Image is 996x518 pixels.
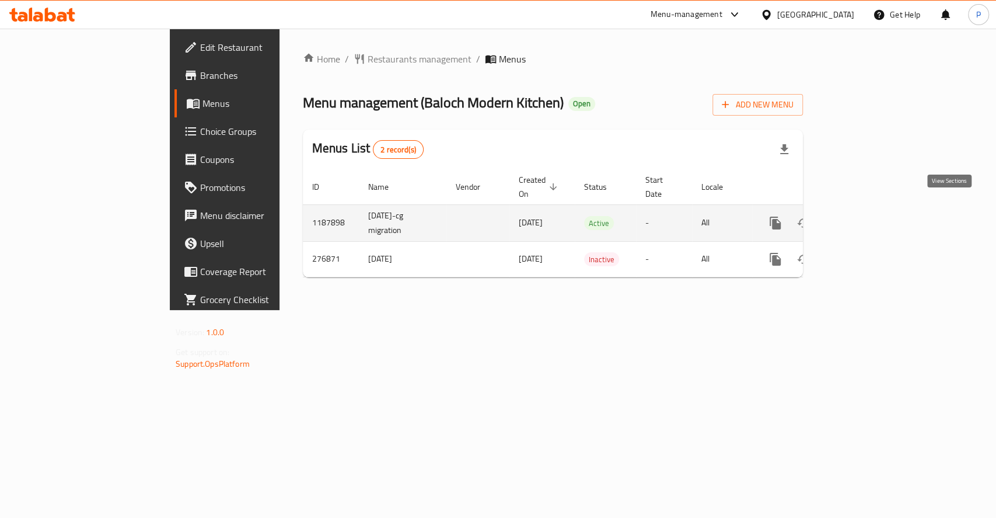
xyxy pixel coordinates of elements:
[584,180,622,194] span: Status
[701,180,738,194] span: Locale
[303,169,883,277] table: enhanced table
[312,180,334,194] span: ID
[174,258,336,286] a: Coverage Report
[174,33,336,61] a: Edit Restaurant
[976,8,981,21] span: P
[456,180,495,194] span: Vendor
[568,99,595,109] span: Open
[373,140,424,159] div: Total records count
[761,209,789,237] button: more
[200,68,327,82] span: Branches
[645,173,678,201] span: Start Date
[176,356,250,371] a: Support.OpsPlatform
[373,144,423,155] span: 2 record(s)
[345,52,349,66] li: /
[174,201,336,230] a: Menu disclaimer
[568,97,595,111] div: Open
[176,345,229,360] span: Get support on:
[174,117,336,145] a: Choice Groups
[584,216,614,230] div: Active
[368,180,404,194] span: Name
[712,94,803,116] button: Add New Menu
[722,98,794,112] span: Add New Menu
[174,89,336,117] a: Menus
[519,173,561,201] span: Created On
[692,241,752,277] td: All
[200,208,327,223] span: Menu disclaimer
[176,325,204,340] span: Version:
[692,204,752,241] td: All
[202,96,327,110] span: Menus
[752,169,883,205] th: Actions
[359,241,446,277] td: [DATE]
[303,89,564,116] span: Menu management ( Baloch Modern Kitchen )
[174,145,336,173] a: Coupons
[770,135,798,164] div: Export file
[354,52,471,66] a: Restaurants management
[174,173,336,201] a: Promotions
[789,245,817,273] button: Change Status
[200,124,327,138] span: Choice Groups
[584,217,614,230] span: Active
[777,8,854,21] div: [GEOGRAPHIC_DATA]
[200,180,327,194] span: Promotions
[651,8,722,22] div: Menu-management
[519,251,543,266] span: [DATE]
[368,52,471,66] span: Restaurants management
[200,293,327,307] span: Grocery Checklist
[174,286,336,314] a: Grocery Checklist
[476,52,480,66] li: /
[359,204,446,241] td: [DATE]-cg migration
[584,253,619,266] span: Inactive
[636,204,692,241] td: -
[200,265,327,279] span: Coverage Report
[303,52,803,66] nav: breadcrumb
[584,252,619,266] div: Inactive
[499,52,526,66] span: Menus
[519,215,543,230] span: [DATE]
[200,237,327,251] span: Upsell
[200,40,327,54] span: Edit Restaurant
[174,61,336,89] a: Branches
[789,209,817,237] button: Change Status
[761,245,789,273] button: more
[636,241,692,277] td: -
[200,152,327,166] span: Coupons
[174,230,336,258] a: Upsell
[312,140,424,159] h2: Menus List
[206,325,224,340] span: 1.0.0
